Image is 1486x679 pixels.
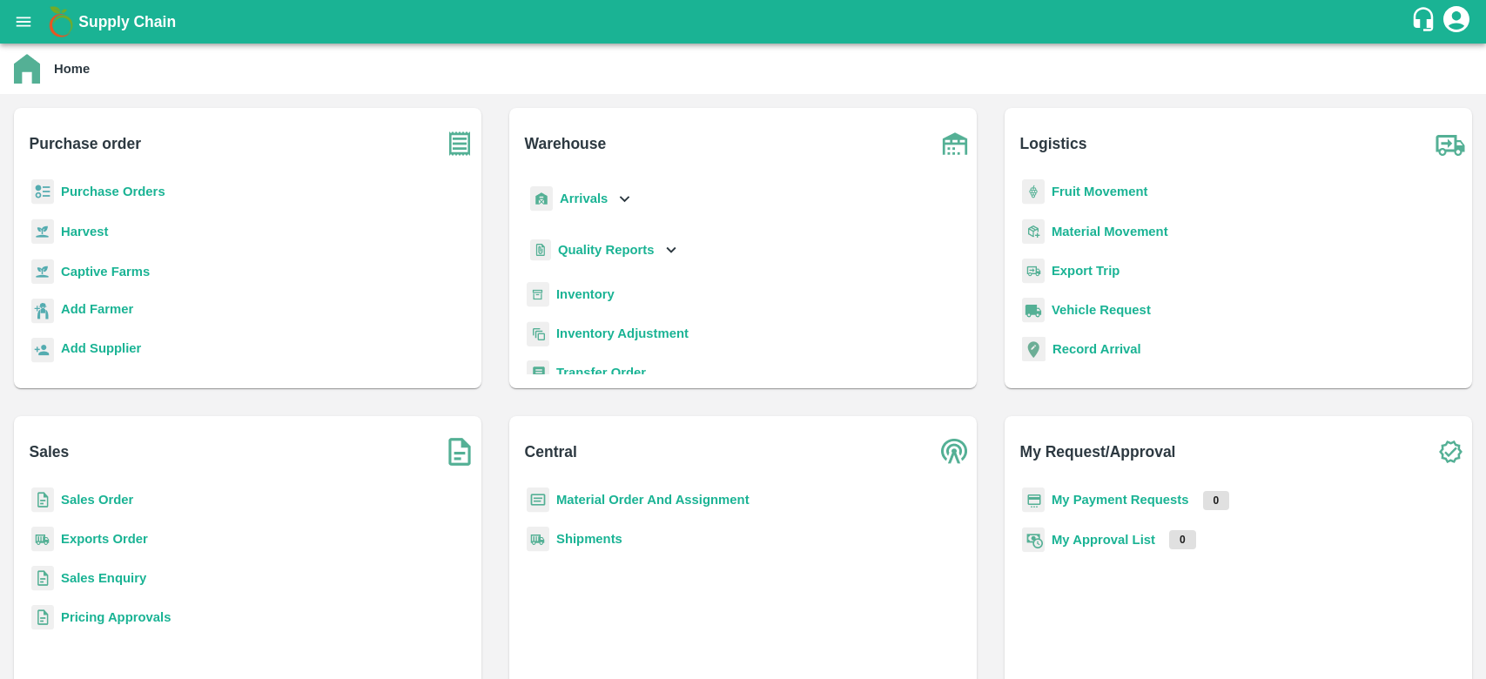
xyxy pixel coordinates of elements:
[61,302,133,316] b: Add Farmer
[558,243,655,257] b: Quality Reports
[527,360,549,386] img: whTransfer
[44,4,78,39] img: logo
[1203,491,1230,510] p: 0
[61,341,141,355] b: Add Supplier
[1022,337,1046,361] img: recordArrival
[1022,179,1045,205] img: fruit
[527,179,635,218] div: Arrivals
[438,430,481,474] img: soSales
[1020,131,1087,156] b: Logistics
[1429,122,1472,165] img: truck
[527,487,549,513] img: centralMaterial
[1022,218,1045,245] img: material
[525,131,607,156] b: Warehouse
[556,287,615,301] a: Inventory
[1052,342,1141,356] a: Record Arrival
[61,299,133,323] a: Add Farmer
[556,532,622,546] a: Shipments
[78,10,1410,34] a: Supply Chain
[31,566,54,591] img: sales
[1169,530,1196,549] p: 0
[527,321,549,346] img: inventory
[31,605,54,630] img: sales
[1052,264,1120,278] a: Export Trip
[525,440,577,464] b: Central
[14,54,40,84] img: home
[1052,185,1148,198] a: Fruit Movement
[31,487,54,513] img: sales
[78,13,176,30] b: Supply Chain
[527,282,549,307] img: whInventory
[61,185,165,198] a: Purchase Orders
[3,2,44,42] button: open drawer
[31,218,54,245] img: harvest
[560,192,608,205] b: Arrivals
[54,62,90,76] b: Home
[1052,303,1151,317] a: Vehicle Request
[1022,527,1045,553] img: approval
[31,299,54,324] img: farmer
[61,610,171,624] a: Pricing Approvals
[1052,493,1189,507] a: My Payment Requests
[1052,225,1168,239] a: Material Movement
[556,366,646,380] a: Transfer Order
[530,239,551,261] img: qualityReport
[61,225,108,239] a: Harvest
[1022,487,1045,513] img: payment
[1410,6,1441,37] div: customer-support
[933,122,977,165] img: warehouse
[31,527,54,552] img: shipments
[30,131,141,156] b: Purchase order
[61,265,150,279] a: Captive Farms
[1429,430,1472,474] img: check
[31,179,54,205] img: reciept
[527,527,549,552] img: shipments
[438,122,481,165] img: purchase
[933,430,977,474] img: central
[1052,533,1155,547] a: My Approval List
[1022,298,1045,323] img: vehicle
[527,232,681,268] div: Quality Reports
[61,571,146,585] a: Sales Enquiry
[31,259,54,285] img: harvest
[61,493,133,507] a: Sales Order
[30,440,70,464] b: Sales
[61,339,141,362] a: Add Supplier
[1441,3,1472,40] div: account of current user
[556,493,750,507] a: Material Order And Assignment
[61,532,148,546] a: Exports Order
[530,186,553,212] img: whArrival
[31,338,54,363] img: supplier
[1022,259,1045,284] img: delivery
[1020,440,1176,464] b: My Request/Approval
[556,326,689,340] a: Inventory Adjustment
